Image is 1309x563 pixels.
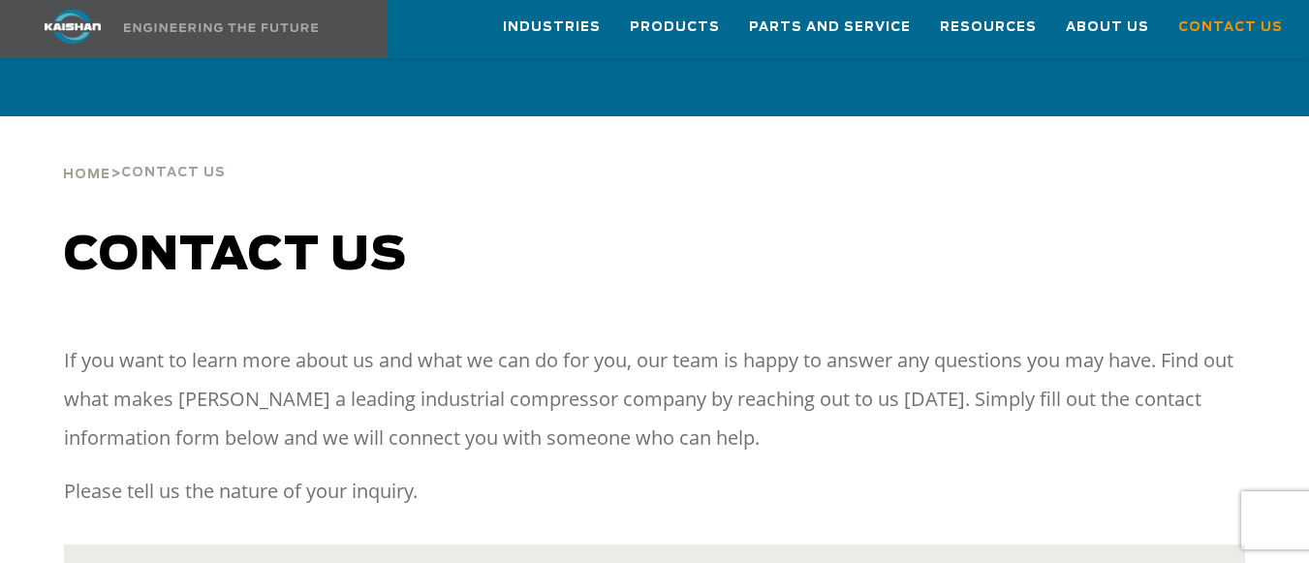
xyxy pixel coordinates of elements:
span: Products [630,16,720,39]
span: Contact Us [121,167,226,179]
a: Contact Us [1178,1,1283,53]
img: Engineering the future [124,23,318,32]
p: Please tell us the nature of your inquiry. [64,472,1245,511]
a: Resources [940,1,1037,53]
p: If you want to learn more about us and what we can do for you, our team is happy to answer any qu... [64,341,1245,457]
span: Industries [503,16,601,39]
span: About Us [1066,16,1149,39]
span: Resources [940,16,1037,39]
a: Products [630,1,720,53]
div: > [63,116,226,190]
a: Industries [503,1,601,53]
span: Contact us [64,233,407,279]
a: Home [63,165,110,182]
span: Contact Us [1178,16,1283,39]
span: Home [63,169,110,181]
span: Parts and Service [749,16,911,39]
a: About Us [1066,1,1149,53]
a: Parts and Service [749,1,911,53]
